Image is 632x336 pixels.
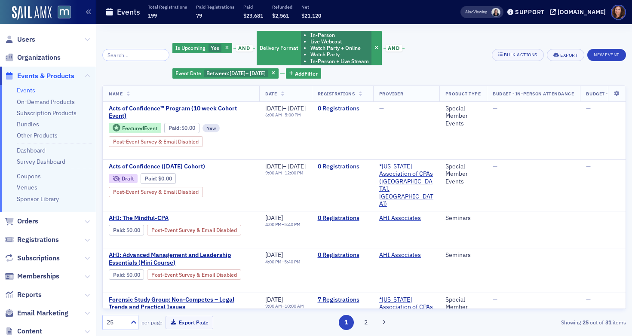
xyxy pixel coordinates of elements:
[17,235,59,244] span: Registrations
[109,296,253,311] span: Forensic Study Group: Non-Competes – Legal Trends and Practical Issues
[265,170,282,176] time: 9:00 AM
[17,309,68,318] span: Email Marketing
[310,45,369,51] li: Watch Party + Online
[230,70,266,76] span: –
[158,175,172,182] span: $0.00
[164,123,199,133] div: Paid: 0 - $0
[493,214,497,222] span: —
[318,296,367,304] a: 7 Registrations
[230,70,245,76] span: [DATE]
[284,221,301,227] time: 5:40 PM
[445,214,481,222] div: Seminars
[558,8,606,16] div: [DOMAIN_NAME]
[492,49,544,61] button: Bulk Actions
[109,174,138,183] div: Draft
[17,183,37,191] a: Venues
[5,309,68,318] a: Email Marketing
[17,195,59,203] a: Sponsor Library
[122,176,134,181] div: Draft
[243,4,263,10] p: Paid
[196,4,234,10] p: Paid Registrations
[166,316,213,329] button: Export Page
[285,112,301,118] time: 5:00 PM
[17,290,42,299] span: Reports
[265,221,282,227] time: 4:00 PM
[493,162,497,170] span: —
[265,214,283,222] span: [DATE]
[17,98,75,106] a: On-Demand Products
[318,214,367,222] a: 0 Registrations
[126,227,140,233] span: $0.00
[109,105,253,120] a: Acts of Confidence™ Program (10 week Cohort Event)
[265,259,301,265] div: –
[148,12,157,19] span: 199
[491,8,500,17] span: Kelly Brown
[586,296,591,303] span: —
[493,296,497,303] span: —
[250,70,266,76] span: [DATE]
[52,6,71,20] a: View Homepage
[504,52,537,57] div: Bulk Actions
[109,91,123,97] span: Name
[145,175,156,182] a: Paid
[17,131,58,139] a: Other Products
[58,6,71,19] img: SailAMX
[109,123,161,134] div: Featured Event
[604,318,613,326] strong: 31
[265,112,306,118] div: –
[260,44,298,51] span: Delivery Format
[17,53,61,62] span: Organizations
[175,70,201,76] span: Event Date
[285,170,304,176] time: 12:00 PM
[5,235,59,244] a: Registrations
[5,35,35,44] a: Users
[587,49,626,61] button: New Event
[295,70,318,77] span: Add Filter
[265,303,282,309] time: 9:00 AM
[265,104,283,112] span: [DATE]
[286,68,321,79] button: AddFilter
[301,4,321,10] p: Net
[445,163,481,186] div: Special Member Events
[181,125,195,131] span: $0.00
[339,315,354,330] button: 1
[113,272,126,278] span: :
[265,112,282,118] time: 6:00 AM
[109,163,253,171] a: Acts of Confidence ([DATE] Cohort)
[586,214,591,222] span: —
[17,327,42,336] span: Content
[265,91,277,97] span: Date
[147,269,241,280] div: Post-Event Survey
[113,227,126,233] span: :
[318,105,367,113] a: 0 Registrations
[445,105,481,128] div: Special Member Events
[5,272,59,281] a: Memberships
[141,173,176,183] div: Paid: 0 - $0
[288,162,306,170] span: [DATE]
[117,7,140,17] h1: Events
[265,296,283,303] span: [DATE]
[285,303,304,309] time: 10:00 AM
[17,172,41,180] a: Coupons
[109,136,203,147] div: Post-Event Survey
[379,214,421,222] a: AHI Associates
[17,109,77,117] a: Subscription Products
[17,272,59,281] span: Memberships
[265,105,306,113] div: –
[169,125,182,131] span: :
[379,104,384,112] span: —
[17,217,38,226] span: Orders
[17,35,35,44] span: Users
[379,163,433,208] span: *Maryland Association of CPAs (Timonium, MD)
[122,126,157,131] div: Featured Event
[379,214,433,222] span: AHI Associates
[17,71,74,81] span: Events & Products
[379,251,433,259] span: AHI Associates
[5,71,74,81] a: Events & Products
[515,8,545,16] div: Support
[17,147,46,154] a: Dashboard
[493,104,497,112] span: —
[310,51,369,58] li: Watch Party
[265,163,306,171] div: –
[109,214,253,222] a: AHI: The Mindful-CPA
